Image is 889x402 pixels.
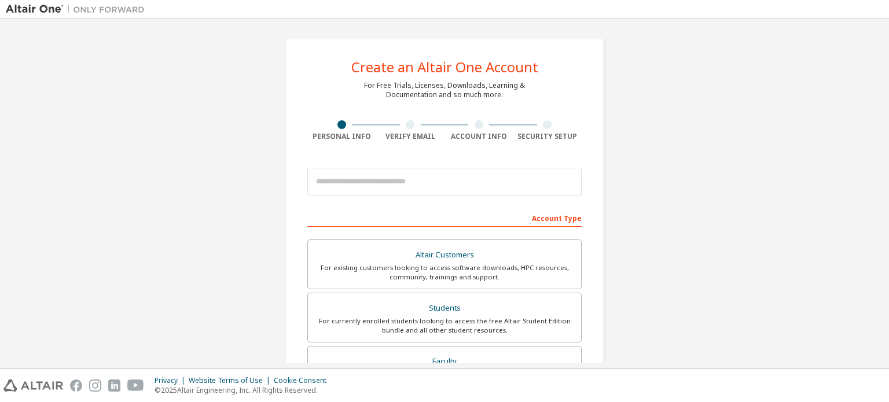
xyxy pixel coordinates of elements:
div: Cookie Consent [274,376,333,385]
img: Altair One [6,3,150,15]
div: For existing customers looking to access software downloads, HPC resources, community, trainings ... [315,263,574,282]
div: Altair Customers [315,247,574,263]
div: Personal Info [307,132,376,141]
div: Account Info [444,132,513,141]
div: Verify Email [376,132,445,141]
p: © 2025 Altair Engineering, Inc. All Rights Reserved. [155,385,333,395]
div: Security Setup [513,132,582,141]
img: instagram.svg [89,379,101,392]
img: linkedin.svg [108,379,120,392]
img: youtube.svg [127,379,144,392]
div: Create an Altair One Account [351,60,538,74]
img: facebook.svg [70,379,82,392]
div: For Free Trials, Licenses, Downloads, Learning & Documentation and so much more. [364,81,525,99]
div: Students [315,300,574,316]
div: Account Type [307,208,582,227]
div: Faculty [315,353,574,370]
div: For currently enrolled students looking to access the free Altair Student Edition bundle and all ... [315,316,574,335]
div: Privacy [155,376,189,385]
div: Website Terms of Use [189,376,274,385]
img: altair_logo.svg [3,379,63,392]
